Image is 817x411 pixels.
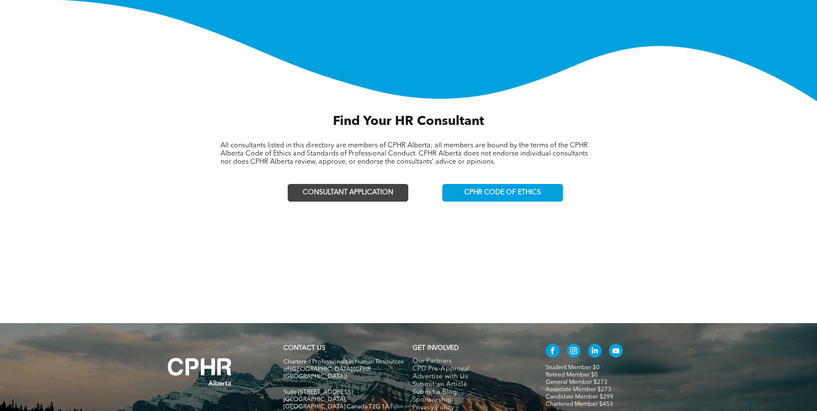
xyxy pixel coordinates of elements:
a: facebook [546,344,559,360]
a: Submit an Article [413,381,528,389]
a: Advertise with Us [413,373,528,381]
span: GET INVOLVED [413,345,459,352]
a: Retired Member $0 [546,372,598,378]
a: CPD Pre-Approval [413,365,528,373]
a: Submit a Blog [413,389,528,396]
a: CONSULTANT APPLICATION [288,184,408,202]
a: Student Member $0 [546,364,600,371]
span: Chartered Professionals in Human Resources of [GEOGRAPHIC_DATA] (CPHR [GEOGRAPHIC_DATA]) [283,359,404,380]
span: [GEOGRAPHIC_DATA], [GEOGRAPHIC_DATA] Canada T2G 1A1 [283,396,393,410]
span: Find Your HR Consultant [333,115,484,128]
a: Associate Member $273 [546,386,611,392]
a: linkedin [588,344,602,360]
span: All consultants listed in this directory are members of CPHR Alberta; all members are bound by th... [221,142,588,165]
a: instagram [567,344,581,360]
a: Our Partners [413,358,528,365]
a: Chartered Member $453 [546,401,613,407]
a: General Member $273 [546,379,607,385]
span: CONSULTANT APPLICATION [303,189,393,197]
span: CPHR CODE OF ETHICS [464,189,541,197]
a: CPHR CODE OF ETHICS [442,184,563,202]
a: youtube [609,344,623,360]
a: CONTACT US [283,345,325,352]
span: Suite [STREET_ADDRESS] [283,389,353,395]
img: A white background with a few lines on it [150,340,249,403]
a: Sponsorship [413,396,528,404]
a: Candidate Member $299 [546,394,613,400]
